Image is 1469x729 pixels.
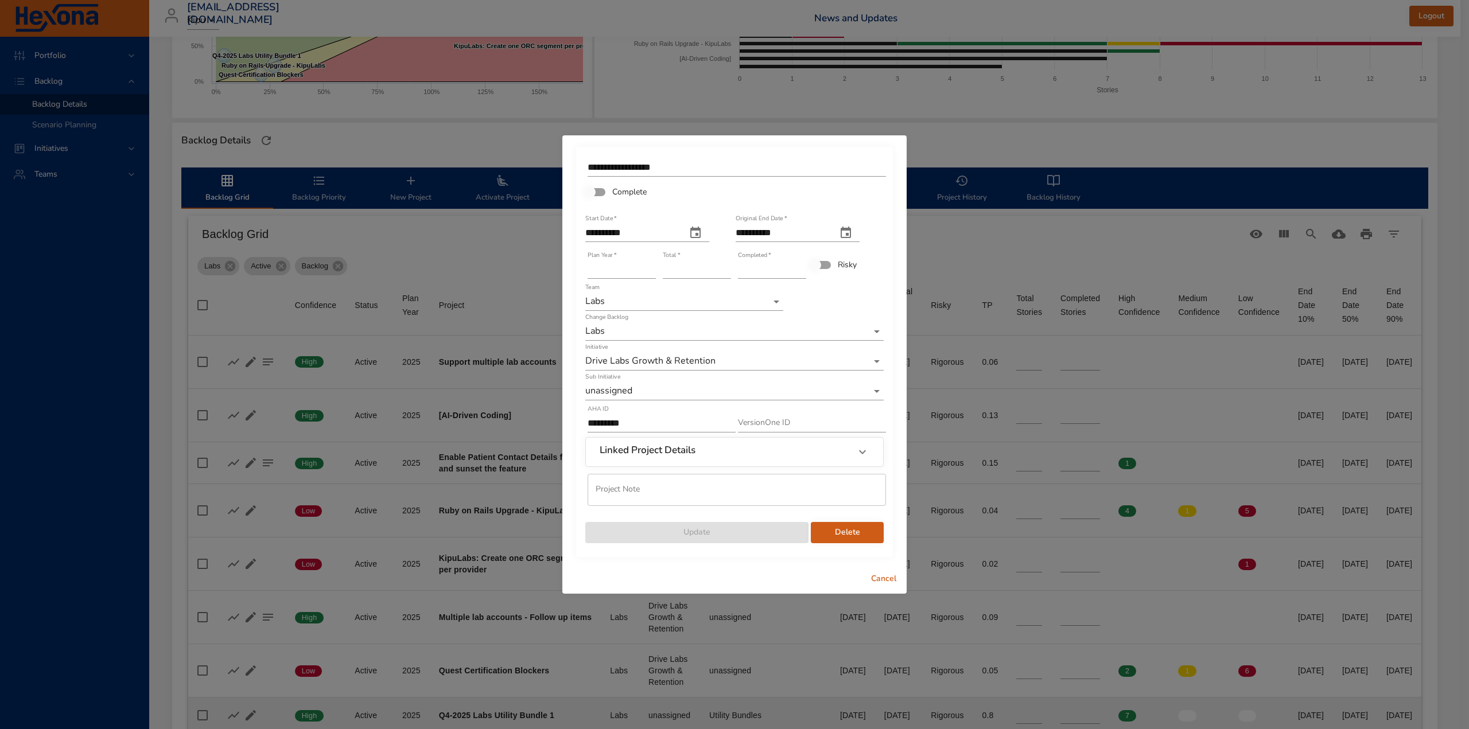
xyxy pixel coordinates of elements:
button: start date [682,219,709,247]
label: Completed [738,252,771,258]
button: original end date [832,219,860,247]
label: Total [663,252,680,258]
span: Complete [612,186,647,198]
label: Original End Date [736,215,787,221]
span: Delete [820,525,875,540]
label: Team [585,284,600,290]
span: Cancel [870,572,897,586]
label: Initiative [585,344,608,350]
button: Cancel [865,568,902,590]
div: Labs [585,293,783,311]
h6: Linked Project Details [600,445,695,456]
label: Start Date [585,215,617,221]
label: Plan Year [588,252,616,258]
button: Delete [811,522,884,543]
div: Linked Project Details [586,438,883,466]
label: AHA ID [588,406,609,412]
label: Sub Initiative [585,373,620,380]
div: unassigned [585,382,884,400]
span: Risky [838,259,857,271]
div: Labs [585,322,884,341]
div: Drive Labs Growth & Retention [585,352,884,371]
label: Change Backlog [585,314,628,320]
